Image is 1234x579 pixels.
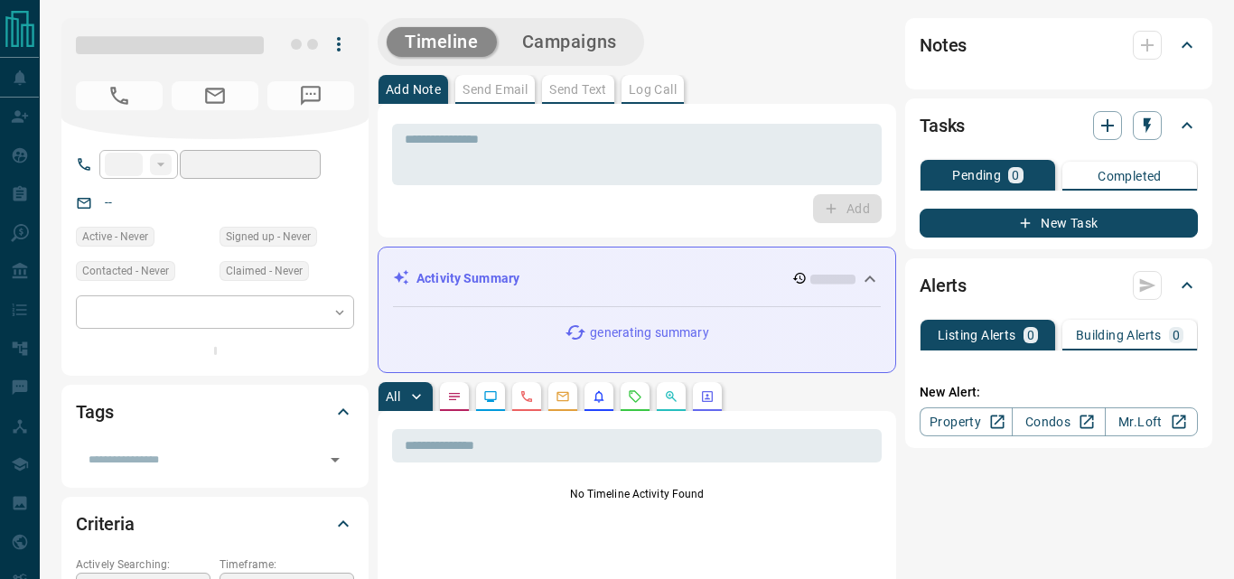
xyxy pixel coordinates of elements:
p: Completed [1098,170,1162,182]
a: Condos [1012,407,1105,436]
span: Contacted - Never [82,262,169,280]
h2: Tasks [920,111,965,140]
button: New Task [920,209,1198,238]
p: 0 [1027,329,1034,341]
a: Mr.Loft [1105,407,1198,436]
p: No Timeline Activity Found [392,486,882,502]
h2: Alerts [920,271,967,300]
p: generating summary [590,323,708,342]
svg: Emails [556,389,570,404]
svg: Agent Actions [700,389,715,404]
button: Open [323,447,348,472]
p: Listing Alerts [938,329,1016,341]
svg: Listing Alerts [592,389,606,404]
p: Timeframe: [220,556,354,573]
span: Claimed - Never [226,262,303,280]
a: Property [920,407,1013,436]
button: Campaigns [504,27,635,57]
svg: Opportunities [664,389,678,404]
h2: Notes [920,31,967,60]
div: Activity Summary [393,262,881,295]
a: -- [105,195,112,210]
svg: Lead Browsing Activity [483,389,498,404]
span: No Number [76,81,163,110]
div: Notes [920,23,1198,67]
p: Actively Searching: [76,556,210,573]
svg: Calls [519,389,534,404]
div: Tasks [920,104,1198,147]
p: Building Alerts [1076,329,1162,341]
svg: Requests [628,389,642,404]
p: 0 [1173,329,1180,341]
div: Alerts [920,264,1198,307]
div: Tags [76,390,354,434]
p: Pending [952,169,1001,182]
p: New Alert: [920,383,1198,402]
span: Active - Never [82,228,148,246]
button: Timeline [387,27,497,57]
span: No Email [172,81,258,110]
svg: Notes [447,389,462,404]
p: Add Note [386,83,441,96]
span: No Number [267,81,354,110]
p: Activity Summary [416,269,519,288]
h2: Criteria [76,509,135,538]
span: Signed up - Never [226,228,311,246]
p: 0 [1012,169,1019,182]
p: All [386,390,400,403]
div: Criteria [76,502,354,546]
h2: Tags [76,397,113,426]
